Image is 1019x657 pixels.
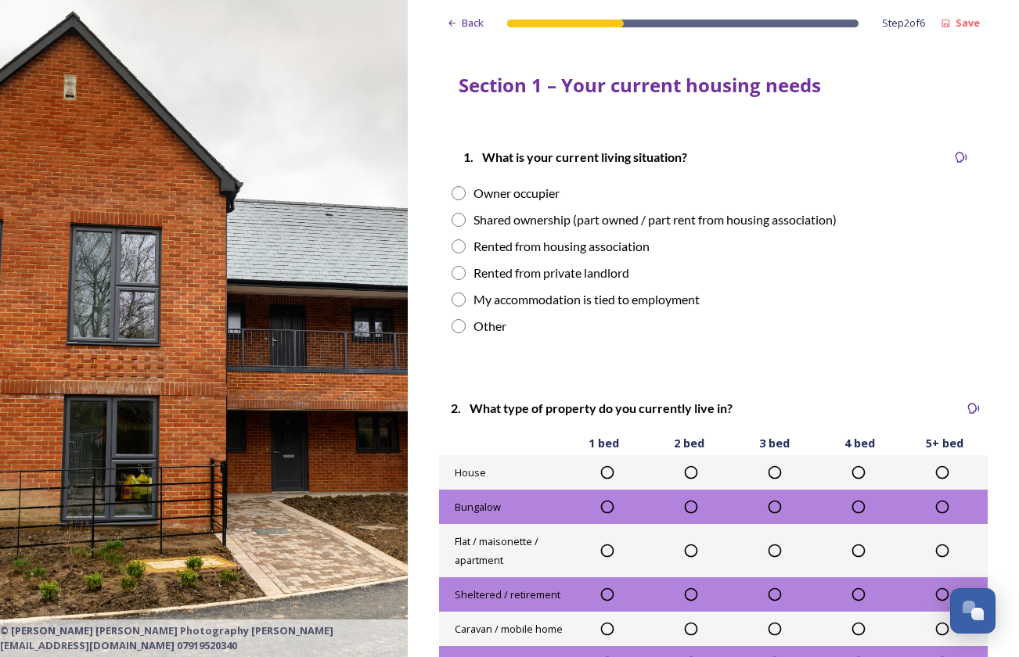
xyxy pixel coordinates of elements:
div: Rented from housing association [473,237,650,256]
div: My accommodation is tied to employment [473,290,700,309]
span: Flat / maisonette / apartment [455,534,538,567]
span: 3 bed [759,435,790,452]
strong: 1. What is your current living situation? [463,149,687,164]
div: Rented from private landlord [473,264,629,282]
strong: Save [956,16,980,30]
div: Shared ownership (part owned / part rent from housing association) [473,210,837,229]
span: Bungalow [455,500,501,514]
span: Back [462,16,484,31]
strong: Section 1 – Your current housing needs [459,72,821,98]
div: Other [473,317,506,336]
span: Sheltered / retirement [455,587,560,601]
button: Open Chat [950,588,996,634]
span: 2 bed [674,435,704,452]
span: 4 bed [844,435,875,452]
span: 1 bed [589,435,619,452]
span: 5+ bed [926,435,963,452]
span: Step 2 of 6 [882,16,925,31]
strong: 2. What type of property do you currently live in? [451,400,733,415]
div: Owner occupier [473,184,560,203]
span: Caravan / mobile home [455,622,563,636]
span: House [455,465,486,479]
